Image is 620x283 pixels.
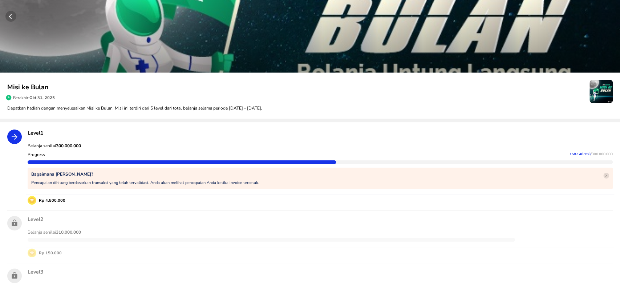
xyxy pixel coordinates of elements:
[28,143,81,149] span: Belanja senilai
[56,143,81,149] strong: 300.000.000
[29,95,55,101] span: Okt 31, 2025
[28,216,613,223] p: Level 2
[7,105,613,111] p: Dapatkan hadiah dengan menyelesaikan Misi ke Bulan. Misi ini terdiri dari 5 level dari total bela...
[13,95,55,101] p: Berakhir:
[28,229,81,235] span: Belanja senilai
[31,171,259,177] p: Bagaimana [PERSON_NAME]?
[7,82,589,92] p: Misi ke Bulan
[36,197,65,204] p: Rp 4.500.000
[570,152,591,157] span: 158.146.158
[591,152,613,157] span: / 300.000.000
[28,152,45,157] p: Progress
[589,80,613,103] img: mission-icon-21368
[36,250,62,256] p: Rp 150.000
[28,268,613,275] p: Level 3
[56,229,81,235] strong: 310.000.000
[31,180,259,185] p: Pencapaian dihitung berdasarkan transaksi yang telah tervalidasi. Anda akan melihat pencapaian An...
[28,130,613,136] p: Level 1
